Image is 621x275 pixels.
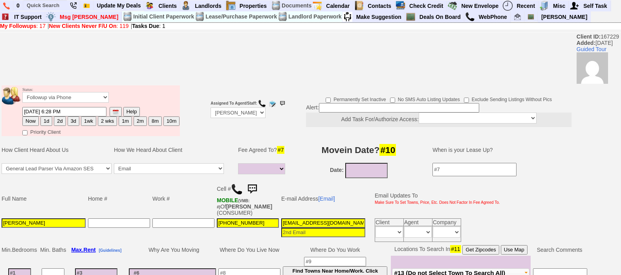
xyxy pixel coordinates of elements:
[226,203,272,210] b: [PERSON_NAME]
[513,1,539,11] a: Recent
[217,244,282,256] td: Where Do You Live Now
[0,244,39,256] td: Min.
[539,1,549,11] img: officebldg.png
[217,197,238,203] font: MOBILE
[148,116,162,126] button: 8m
[60,14,118,20] font: Msg [PERSON_NAME]
[281,0,312,11] td: Documents
[577,40,595,46] b: Added:
[281,228,365,237] input: 2nd Email
[369,180,501,217] td: Email Updates To
[394,246,528,252] nobr: Locations To Search In
[577,33,601,40] b: Client ID:
[99,248,121,253] b: [Guidelines]
[237,138,289,162] td: Fee Agreed To?
[2,87,26,105] img: people.png
[312,1,322,11] img: appt_icon.png
[282,244,388,256] td: Where Do You Work
[281,218,365,228] input: 1st Email - Question #0
[12,247,37,253] span: Bedrooms
[163,116,180,126] button: 10m
[462,245,499,255] button: Get Zipcodes
[580,1,610,11] a: Self Task
[271,1,281,11] img: docs.png
[450,245,461,253] span: #11
[396,1,405,11] img: creditreport.png
[538,12,590,22] a: [PERSON_NAME]
[226,1,236,11] img: properties.png
[323,1,353,11] a: Calendar
[113,138,233,162] td: How We Heard About Client
[87,180,151,217] td: Home #
[132,23,165,29] a: Tasks Due: 1
[326,94,386,103] label: Permanently Set Inactive
[98,116,117,126] button: 2 wks
[236,1,270,11] a: Properties
[181,1,191,11] img: landlord.png
[22,130,27,135] input: Priority Client
[531,244,588,256] td: Search Comments
[128,244,217,256] td: Why Are You Moving
[13,0,23,11] a: 0
[133,11,194,22] td: Initial Client Paperwork
[390,94,460,103] label: No SMS Auto Listing Updates
[49,23,129,29] a: New Clients Never F/U On: 119
[528,13,534,20] img: chalkboard.png
[288,11,342,22] td: Landlord Paperwork
[84,247,96,253] span: Rent
[22,127,60,136] label: Priority Client
[343,12,352,22] img: su2.jpg
[550,1,569,11] a: Misc
[294,143,424,157] h3: Movein Date?
[406,12,416,22] img: chalkboard.png
[217,199,249,209] font: (VMB: #)
[134,116,147,126] button: 2m
[514,13,521,20] img: jorge@homesweethomeproperties.com
[353,12,405,22] a: Make Suggestion
[570,1,579,11] img: myadd.png
[280,180,366,217] td: E-mail Address
[465,12,475,22] img: call.png
[71,247,95,253] b: Max.
[416,12,464,22] a: Deals On Board
[0,180,87,217] td: Full Name
[476,12,511,22] a: WebPhone
[277,146,285,154] span: #7
[577,46,606,52] a: Guided Tour
[503,1,513,11] img: recent.png
[22,87,109,101] font: Status:
[330,167,344,173] b: Date:
[216,180,280,217] td: Cell # Of (CONSUMER)
[57,12,122,22] a: Msg [PERSON_NAME]
[379,144,396,156] span: #10
[83,2,90,9] img: Bookmark.png
[432,218,461,226] td: Company
[145,1,154,11] img: clients.png
[278,100,286,107] img: sms.png
[24,0,67,10] input: Quick Search
[375,200,500,205] font: Make Sure To Set Towns, Price, Etc. Does Not Factor In Fee Agreed To.
[258,100,266,107] img: call.png
[11,12,45,22] a: IT Support
[231,183,243,195] img: call.png
[326,98,331,103] input: Permanently Set Inactive
[375,218,404,226] td: Client
[40,116,52,126] button: 1d
[93,0,144,11] a: Update My Deals
[217,197,249,210] b: T-Mobile USA, Inc.
[211,101,257,105] b: Assigned To Agent/Staff:
[306,113,572,127] center: Add Task For/Authorize Access:
[447,1,457,11] img: gmoney.png
[205,11,277,22] td: Lease/Purchase Paperwork
[464,94,552,103] label: Exclude Sending Listings Without Pics
[306,103,572,127] div: Alert:
[81,116,96,126] button: 1wk
[425,138,584,162] td: When is your Lease Up?
[390,98,395,103] input: No SMS Auto Listing Updates
[3,2,10,9] img: phone.png
[432,163,517,176] input: #7
[577,33,621,84] span: 167229 [DATE]
[278,12,288,22] img: docs.png
[458,1,502,11] a: New Envelope
[0,12,10,22] img: help2.png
